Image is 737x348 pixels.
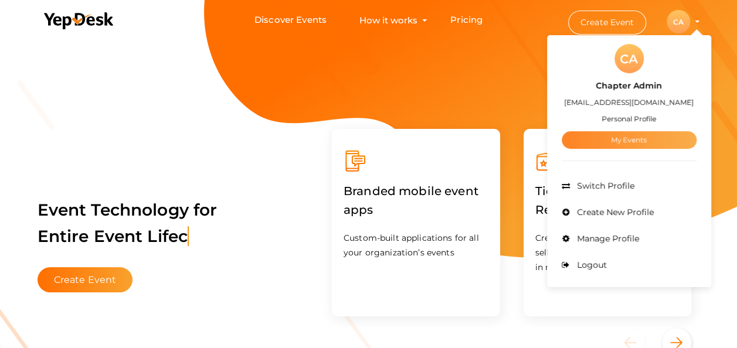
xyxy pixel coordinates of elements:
div: CA [614,44,644,73]
button: Create Event [38,267,133,292]
small: Personal Profile [602,114,656,123]
span: Manage Profile [574,233,639,244]
profile-pic: CA [667,18,690,26]
span: Switch Profile [574,180,634,191]
a: Discover Events [254,9,327,31]
button: How it works [356,9,421,31]
label: Event Technology for [38,182,218,264]
a: Branded mobile event apps [344,205,488,216]
span: Create New Profile [574,207,654,217]
p: Create your event and start selling your tickets/registrations in minutes. [535,231,680,275]
a: Pricing [450,9,483,31]
span: Logout [574,260,607,270]
div: CA [667,10,690,33]
button: Create Event [568,11,647,35]
button: CA [663,9,694,34]
label: Branded mobile event apps [344,173,488,228]
a: My Events [562,131,697,149]
label: Ticketing & Registration [535,173,680,228]
label: Chapter Admin [596,79,662,93]
span: Entire Event Lifec [38,226,189,246]
label: [EMAIL_ADDRESS][DOMAIN_NAME] [564,95,694,109]
p: Custom-built applications for all your organization’s events [344,231,488,260]
a: Ticketing & Registration [535,205,680,216]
